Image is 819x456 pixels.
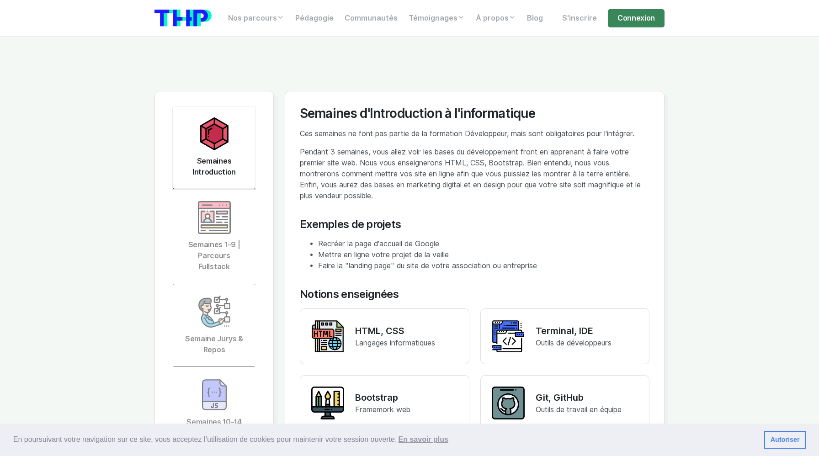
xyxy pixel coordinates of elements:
p: Pendant 3 semaines, vous allez voir les bases du développement front en apprenant à faire votre p... [300,147,649,201]
a: Pédagogie [290,9,339,27]
p: HTML, CSS [355,324,435,338]
a: Semaine Jurys & Repos [172,284,256,367]
a: À propos [470,9,521,27]
a: Communautés [339,9,403,27]
span: Langages informatiques [355,339,435,347]
a: Semaines Introduction [172,106,256,189]
span: Outils de travail en équipe [536,405,622,414]
a: Semaines 1-9 | Parcours Fullstack [172,190,256,284]
div: Semaines d'Introduction à l'informatique [300,106,649,122]
a: Semaines 10-14 [172,367,256,439]
img: icon [198,295,231,328]
a: dismiss cookie message [764,431,806,449]
a: learn more about cookies [397,433,450,446]
img: icon [198,117,231,150]
a: Blog [521,9,548,27]
a: Nos parcours [223,9,290,27]
span: En poursuivant votre navigation sur ce site, vous acceptez l’utilisation de cookies pour mainteni... [13,433,757,446]
img: logo [154,10,212,27]
div: Exemples de projets [300,218,649,231]
span: Framemork web [355,405,410,414]
p: Git, GitHub [536,391,622,404]
img: icon [198,378,231,411]
li: Recréer la page d'accueil de Google [318,239,649,249]
a: S'inscrire [557,9,602,27]
p: Terminal, IDE [536,324,612,338]
div: Notions enseignées [300,288,649,301]
a: Connexion [608,9,665,27]
span: Outils de développeurs [536,339,612,347]
p: Ces semaines ne font pas partie de la formation Développeur, mais sont obligatoires pour l'intégrer. [300,128,649,139]
img: icon [198,201,231,234]
p: Bootstrap [355,391,410,404]
li: Faire la "landing page" du site de votre association ou entreprise [318,260,649,271]
a: Témoignages [403,9,470,27]
li: Mettre en ligne votre projet de la veille [318,249,649,260]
